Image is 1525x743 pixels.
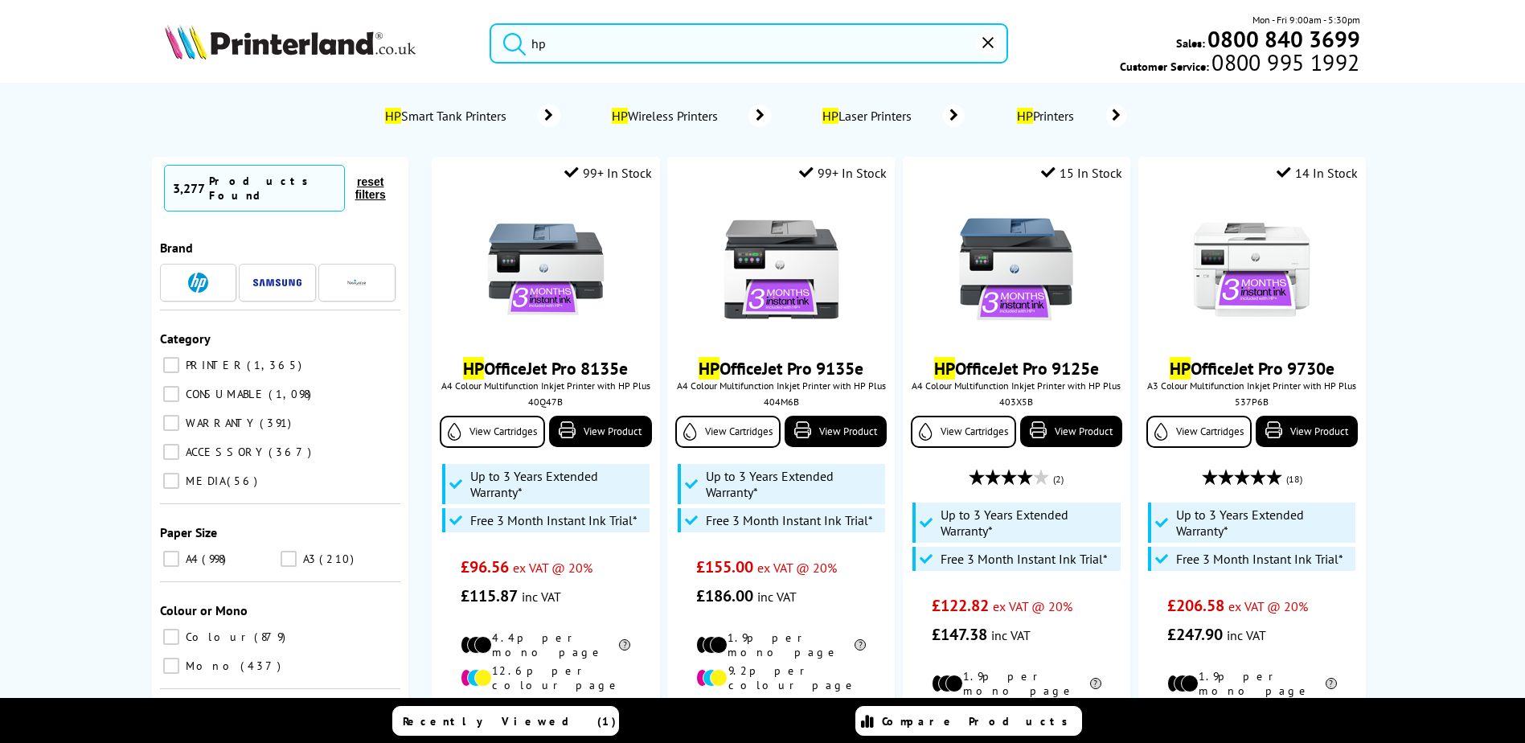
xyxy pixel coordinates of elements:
div: 404M6B [679,396,883,408]
span: A4 [182,552,200,566]
a: HPSmart Tank Printers [383,105,560,127]
span: 391 [260,416,295,430]
div: Products Found [209,174,336,203]
div: 14 In Stock [1277,165,1358,181]
span: Printers [1013,108,1082,124]
a: Printerland Logo [165,24,469,63]
span: £147.38 [932,624,987,645]
span: 437 [240,659,285,673]
input: CONSUMABLE 1,098 [163,386,179,402]
span: Wireless Printers [609,108,724,124]
span: Paper Size [160,524,217,540]
input: PRINTER 1,365 [163,357,179,373]
a: View Cartridges [440,416,545,448]
span: (18) [1286,464,1302,495]
a: View Cartridges [1146,416,1252,448]
span: Free 3 Month Instant Ink Trial* [1176,551,1343,567]
img: Printerland Logo [165,24,416,60]
img: hp-8135e-front-new-small.jpg [486,209,606,330]
a: Compare Products [855,706,1082,736]
span: £186.00 [696,585,753,606]
input: A3 210 [281,551,297,567]
a: HPOfficeJet Pro 9125e [934,357,1099,380]
input: Mono 437 [163,658,179,674]
a: View Product [1256,416,1358,447]
span: inc VAT [991,627,1031,643]
a: HPWireless Printers [609,105,771,127]
span: Up to 3 Years Extended Warranty* [470,468,646,500]
span: A3 Colour Multifunction Inkjet Printer with HP Plus [1146,380,1358,392]
span: Customer Service: [1120,55,1359,74]
span: £206.58 [1167,595,1224,616]
span: £155.00 [696,556,753,577]
a: HPOfficeJet Pro 9730e [1170,357,1334,380]
span: inc VAT [522,589,561,605]
span: £115.87 [461,585,518,606]
mark: HP [699,357,719,380]
mark: HP [822,108,838,124]
span: 56 [227,474,261,488]
a: View Product [785,416,887,447]
a: View Product [549,416,651,447]
span: A3 [299,552,318,566]
li: 1.9p per mono page [696,630,866,659]
span: Free 3 Month Instant Ink Trial* [941,551,1108,567]
span: 998 [202,552,230,566]
img: HP [188,273,208,293]
span: Recently Viewed (1) [403,714,617,729]
input: MEDIA 56 [163,473,179,489]
span: A4 Colour Multifunction Inkjet Printer with HP Plus [911,380,1122,392]
img: Samsung [253,279,301,286]
span: Up to 3 Years Extended Warranty* [1176,507,1351,539]
span: ex VAT @ 20% [757,560,837,576]
span: Compare Products [882,714,1076,729]
span: Category [160,330,211,347]
img: Navigator [346,273,367,293]
div: 40Q47B [444,396,647,408]
span: Up to 3 Years Extended Warranty* [706,468,881,500]
span: ex VAT @ 20% [513,560,592,576]
li: 1.9p per mono page [1167,669,1337,698]
span: ACCESSORY [182,445,267,459]
a: HPOfficeJet Pro 9135e [699,357,863,380]
span: (2) [1053,464,1064,495]
span: Sales: [1176,35,1205,51]
li: 9.2p per colour page [696,663,866,692]
span: ex VAT @ 20% [993,598,1072,614]
div: 99+ In Stock [799,165,887,181]
mark: HP [934,357,955,380]
img: hp-officejet-pro-9135e-front-new-small.jpg [721,209,842,330]
span: CONSUMABLE [182,387,267,401]
span: Up to 3 Years Extended Warranty* [941,507,1116,539]
mark: HP [1017,108,1033,124]
img: hp-officejet-pro-9730e-front-new-small.jpg [1191,209,1312,330]
span: inc VAT [757,589,797,605]
li: 1.9p per mono page [932,669,1101,698]
span: MEDIA [182,474,225,488]
b: 0800 840 3699 [1207,24,1360,54]
input: WARRANTY 391 [163,415,179,431]
span: ex VAT @ 20% [1228,598,1308,614]
img: hp-officejet-pro-9125e-front-new-small.jpg [956,209,1076,330]
span: Colour [182,630,252,644]
mark: HP [385,108,401,124]
mark: HP [1170,357,1191,380]
span: Brand [160,240,193,256]
li: 12.6p per colour page [461,663,630,692]
div: 403X5B [915,396,1118,408]
a: Recently Viewed (1) [392,706,619,736]
input: Colour 879 [163,629,179,645]
span: A4 Colour Multifunction Inkjet Printer with HP Plus [675,380,887,392]
span: £247.90 [1167,624,1223,645]
mark: HP [463,357,484,380]
span: 1,365 [247,358,305,372]
span: WARRANTY [182,416,258,430]
span: inc VAT [1227,627,1266,643]
button: reset filters [345,174,396,202]
span: 1,098 [269,387,315,401]
span: 879 [254,630,289,644]
span: Smart Tank Printers [383,108,514,124]
span: Laser Printers [819,108,919,124]
a: HPOfficeJet Pro 8135e [463,357,628,380]
input: ACCESSORY 367 [163,444,179,460]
